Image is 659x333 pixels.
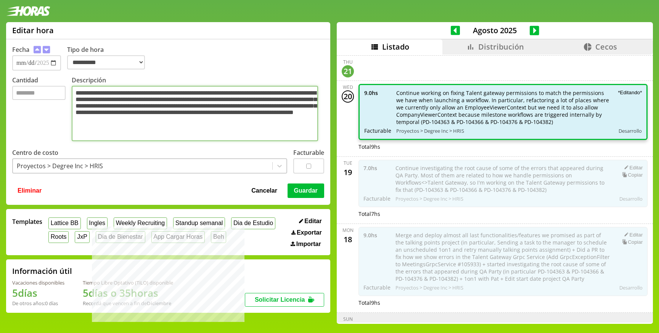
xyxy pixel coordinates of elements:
[12,25,54,35] h1: Editar hora
[358,210,648,217] div: Total 7 hs
[67,45,151,71] label: Tipo de hora
[83,279,173,286] div: Tiempo Libre Optativo (TiLO) disponible
[173,217,225,229] button: Standup semanal
[337,55,653,323] div: scrollable content
[67,55,145,69] select: Tipo de hora
[304,218,321,225] span: Editar
[382,42,409,52] span: Listado
[12,76,72,143] label: Cantidad
[460,25,530,35] span: Agosto 2025
[344,160,352,166] div: Tue
[297,217,324,225] button: Editar
[151,231,205,243] button: App Cargar Horas
[83,286,173,300] h1: 5 días o 35 horas
[342,227,354,233] div: Mon
[12,86,66,100] input: Cantidad
[147,300,171,307] b: Diciembre
[72,76,324,143] label: Descripción
[114,217,167,229] button: Weekly Recruiting
[48,217,81,229] button: Lattice BB
[343,316,353,322] div: Sun
[83,300,173,307] div: Recordá que vencen a fin de
[249,183,280,198] button: Cancelar
[6,6,50,16] img: logotipo
[48,231,69,243] button: Roots
[343,59,353,65] div: Thu
[17,162,103,170] div: Proyectos > Degree Inc > HRIS
[12,300,64,307] div: De otros años: 0 días
[342,233,354,246] div: 18
[245,293,324,307] button: Solicitar Licencia
[342,166,354,179] div: 19
[12,217,42,226] span: Templates
[289,229,324,236] button: Exportar
[478,42,524,52] span: Distribución
[15,183,44,198] button: Eliminar
[72,86,318,141] textarea: Descripción
[358,143,648,150] div: Total 9 hs
[12,45,29,54] label: Fecha
[255,296,305,303] span: Solicitar Licencia
[231,217,275,229] button: Dia de Estudio
[297,229,322,236] span: Exportar
[12,148,58,157] label: Centro de costo
[358,299,648,306] div: Total 9 hs
[342,65,354,77] div: 21
[87,217,108,229] button: Ingles
[288,183,324,198] button: Guardar
[293,148,324,157] label: Facturable
[296,241,321,248] span: Importar
[12,266,72,276] h2: Información útil
[342,90,354,103] div: 20
[343,84,353,90] div: Wed
[595,42,617,52] span: Cecos
[211,231,226,243] button: Beh
[75,231,89,243] button: JxP
[12,279,64,286] div: Vacaciones disponibles
[96,231,145,243] button: Dia de Bienestar
[12,286,64,300] h1: 5 días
